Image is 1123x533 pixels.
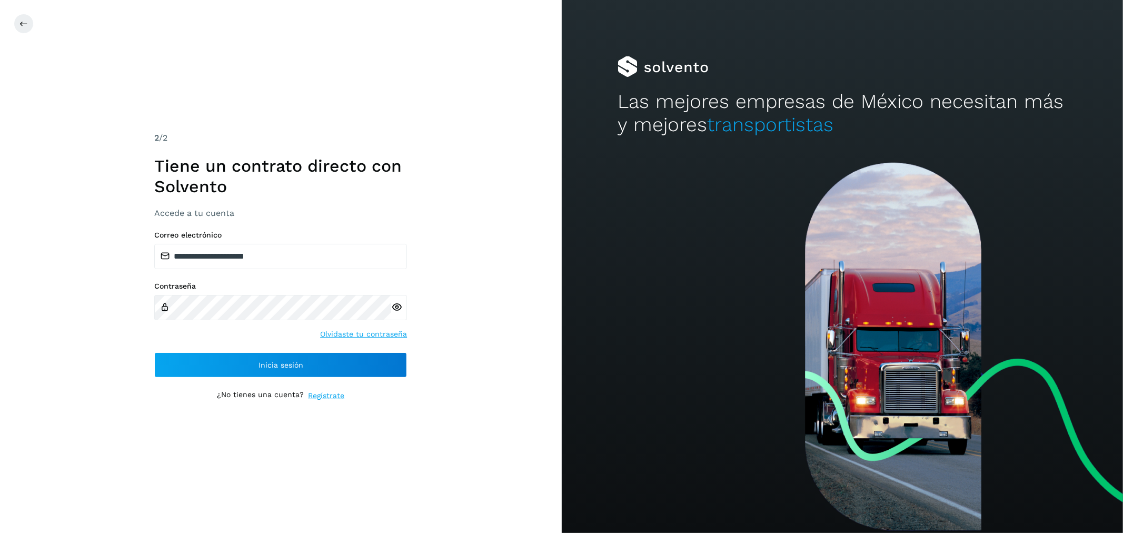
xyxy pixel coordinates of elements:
button: Inicia sesión [154,352,407,378]
label: Contraseña [154,282,407,291]
span: 2 [154,133,159,143]
span: transportistas [707,113,833,136]
a: Olvidaste tu contraseña [320,329,407,340]
div: /2 [154,132,407,144]
a: Regístrate [308,390,344,401]
h3: Accede a tu cuenta [154,208,407,218]
p: ¿No tienes una cuenta? [217,390,304,401]
label: Correo electrónico [154,231,407,240]
h1: Tiene un contrato directo con Solvento [154,156,407,196]
span: Inicia sesión [259,361,303,369]
h2: Las mejores empresas de México necesitan más y mejores [618,90,1067,137]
